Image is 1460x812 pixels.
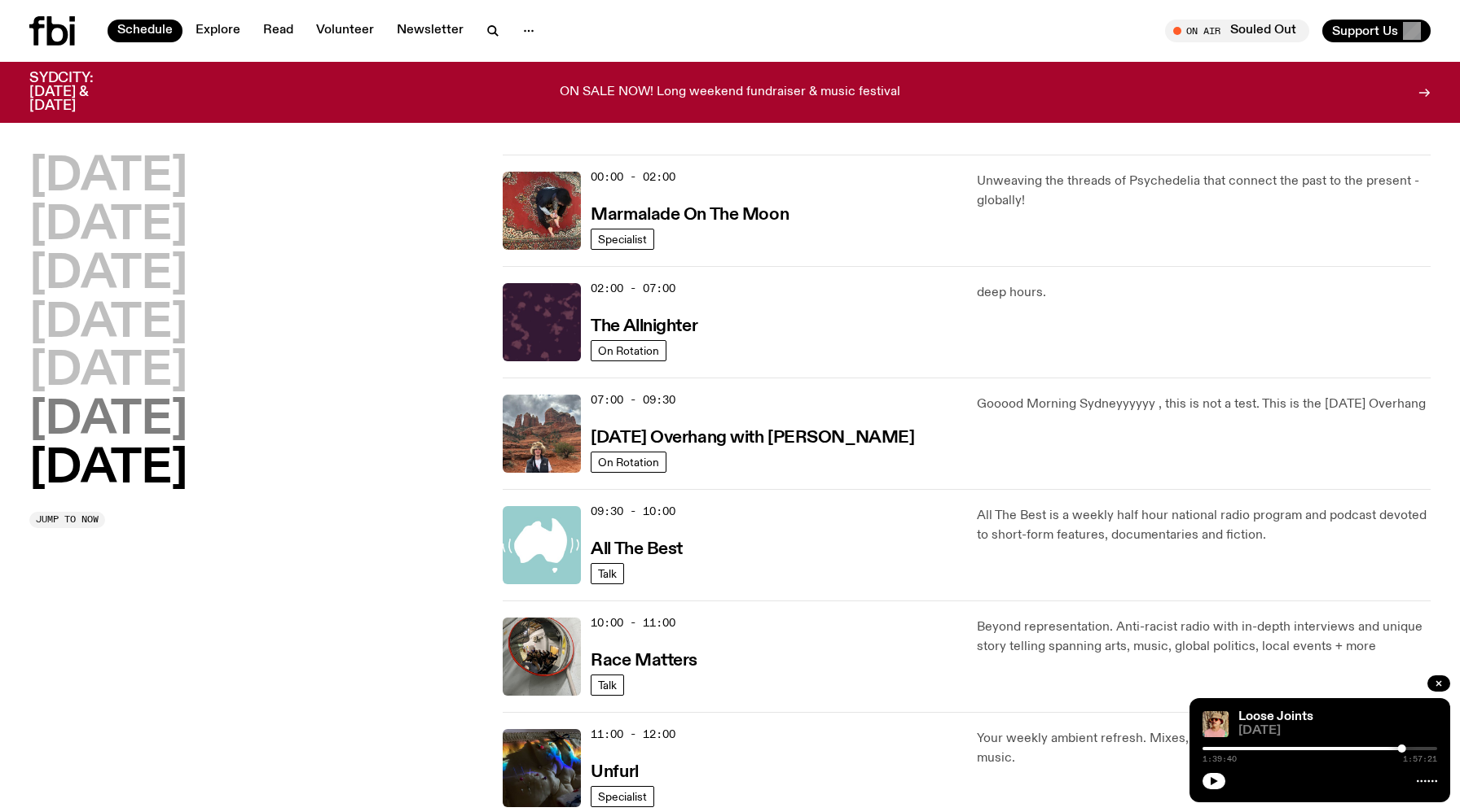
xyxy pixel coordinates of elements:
[591,541,683,558] h3: All The Best
[591,563,624,584] a: Talk
[108,20,182,42] a: Schedule
[591,315,697,335] a: The Allnighter
[29,447,187,492] button: [DATE]
[29,72,134,113] h3: SYDCITY: [DATE] & [DATE]
[977,729,1431,768] p: Your weekly ambient refresh. Mixes, artist interviews and dreamy, celestial music.
[1165,20,1309,42] button: On AirSouled Out
[591,653,697,670] h3: Race Matters
[591,786,654,807] a: Specialist
[591,426,914,447] a: [DATE] Overhang with [PERSON_NAME]
[591,203,789,224] a: Marmalade On The Moon
[977,172,1431,211] p: Unweaving the threads of Psychedelia that connect the past to the present - globally!
[29,512,105,528] button: Jump to now
[591,727,675,742] span: 11:00 - 12:00
[591,340,666,361] a: On Rotation
[1238,725,1437,737] span: [DATE]
[560,85,900,100] p: ON SALE NOW! Long weekend fundraiser & music festival
[1403,755,1437,763] span: 1:57:21
[591,281,675,296] span: 02:00 - 07:00
[591,538,683,558] a: All The Best
[1238,710,1313,723] a: Loose Joints
[503,618,581,696] img: A photo of the Race Matters team taken in a rear view or "blindside" mirror. A bunch of people of...
[598,790,647,802] span: Specialist
[598,567,617,579] span: Talk
[598,344,659,356] span: On Rotation
[591,430,914,447] h3: [DATE] Overhang with [PERSON_NAME]
[29,203,187,249] button: [DATE]
[1322,20,1431,42] button: Support Us
[387,20,473,42] a: Newsletter
[29,301,187,347] button: [DATE]
[36,515,99,524] span: Jump to now
[591,674,624,696] a: Talk
[1203,755,1237,763] span: 1:39:40
[503,172,581,250] img: Tommy - Persian Rug
[1332,24,1398,38] span: Support Us
[253,20,303,42] a: Read
[977,618,1431,657] p: Beyond representation. Anti-racist radio with in-depth interviews and unique story telling spanni...
[186,20,250,42] a: Explore
[591,169,675,185] span: 00:00 - 02:00
[591,761,638,781] a: Unfurl
[977,506,1431,545] p: All The Best is a weekly half hour national radio program and podcast devoted to short-form featu...
[591,318,697,335] h3: The Allnighter
[591,207,789,224] h3: Marmalade On The Moon
[598,679,617,691] span: Talk
[591,229,654,250] a: Specialist
[29,155,187,200] button: [DATE]
[29,252,187,298] button: [DATE]
[977,283,1431,303] p: deep hours.
[598,456,659,468] span: On Rotation
[591,649,697,670] a: Race Matters
[1203,711,1229,737] img: Tyson stands in front of a paperbark tree wearing orange sunglasses, a suede bucket hat and a pin...
[29,398,187,443] button: [DATE]
[591,504,675,519] span: 09:30 - 10:00
[591,615,675,631] span: 10:00 - 11:00
[29,349,187,395] button: [DATE]
[503,729,581,807] img: A piece of fabric is pierced by sewing pins with different coloured heads, a rainbow light is cas...
[591,392,675,408] span: 07:00 - 09:30
[598,233,647,245] span: Specialist
[591,452,666,473] a: On Rotation
[306,20,384,42] a: Volunteer
[591,764,638,781] h3: Unfurl
[977,395,1431,414] p: Gooood Morning Sydneyyyyyy , this is not a test. This is the [DATE] Overhang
